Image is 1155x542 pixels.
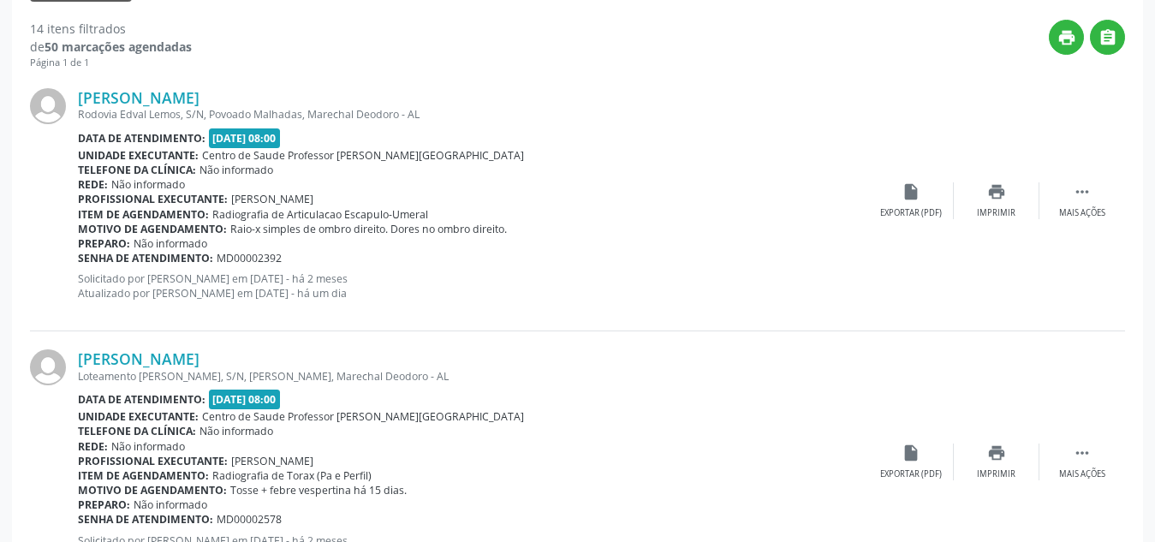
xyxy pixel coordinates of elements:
b: Telefone da clínica: [78,424,196,438]
b: Motivo de agendamento: [78,222,227,236]
b: Rede: [78,439,108,454]
b: Preparo: [78,497,130,512]
div: 14 itens filtrados [30,20,192,38]
b: Motivo de agendamento: [78,483,227,497]
span: MD00002392 [217,251,282,265]
span: MD00002578 [217,512,282,527]
i: print [1057,28,1076,47]
b: Senha de atendimento: [78,512,213,527]
b: Telefone da clínica: [78,163,196,177]
a: [PERSON_NAME] [78,88,199,107]
span: Radiografia de Articulacao Escapulo-Umeral [212,207,428,222]
div: Exportar (PDF) [880,468,942,480]
i: insert_drive_file [902,182,920,201]
i:  [1073,182,1092,201]
span: [DATE] 08:00 [209,390,281,409]
span: Não informado [134,236,207,251]
span: Radiografia de Torax (Pa e Perfil) [212,468,372,483]
b: Profissional executante: [78,454,228,468]
span: Não informado [134,497,207,512]
button: print [1049,20,1084,55]
span: Não informado [111,439,185,454]
b: Unidade executante: [78,409,199,424]
div: Mais ações [1059,207,1105,219]
b: Data de atendimento: [78,131,205,146]
span: [PERSON_NAME] [231,192,313,206]
div: Exportar (PDF) [880,207,942,219]
i:  [1073,444,1092,462]
div: Imprimir [977,468,1015,480]
b: Item de agendamento: [78,468,209,483]
img: img [30,349,66,385]
div: de [30,38,192,56]
div: Loteamento [PERSON_NAME], S/N, [PERSON_NAME], Marechal Deodoro - AL [78,369,868,384]
div: Imprimir [977,207,1015,219]
img: img [30,88,66,124]
p: Solicitado por [PERSON_NAME] em [DATE] - há 2 meses Atualizado por [PERSON_NAME] em [DATE] - há u... [78,271,868,301]
b: Item de agendamento: [78,207,209,222]
strong: 50 marcações agendadas [45,39,192,55]
i: insert_drive_file [902,444,920,462]
span: Não informado [199,163,273,177]
b: Rede: [78,177,108,192]
span: Tosse + febre vespertina há 15 dias. [230,483,407,497]
b: Preparo: [78,236,130,251]
i: print [987,444,1006,462]
span: [PERSON_NAME] [231,454,313,468]
div: Rodovia Edval Lemos, S/N, Povoado Malhadas, Marechal Deodoro - AL [78,107,868,122]
span: Centro de Saude Professor [PERSON_NAME][GEOGRAPHIC_DATA] [202,148,524,163]
b: Unidade executante: [78,148,199,163]
div: Página 1 de 1 [30,56,192,70]
button:  [1090,20,1125,55]
b: Senha de atendimento: [78,251,213,265]
span: Não informado [199,424,273,438]
span: Raio-x simples de ombro direito. Dores no ombro direito. [230,222,507,236]
span: [DATE] 08:00 [209,128,281,148]
i:  [1098,28,1117,47]
a: [PERSON_NAME] [78,349,199,368]
span: Não informado [111,177,185,192]
div: Mais ações [1059,468,1105,480]
i: print [987,182,1006,201]
b: Data de atendimento: [78,392,205,407]
span: Centro de Saude Professor [PERSON_NAME][GEOGRAPHIC_DATA] [202,409,524,424]
b: Profissional executante: [78,192,228,206]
